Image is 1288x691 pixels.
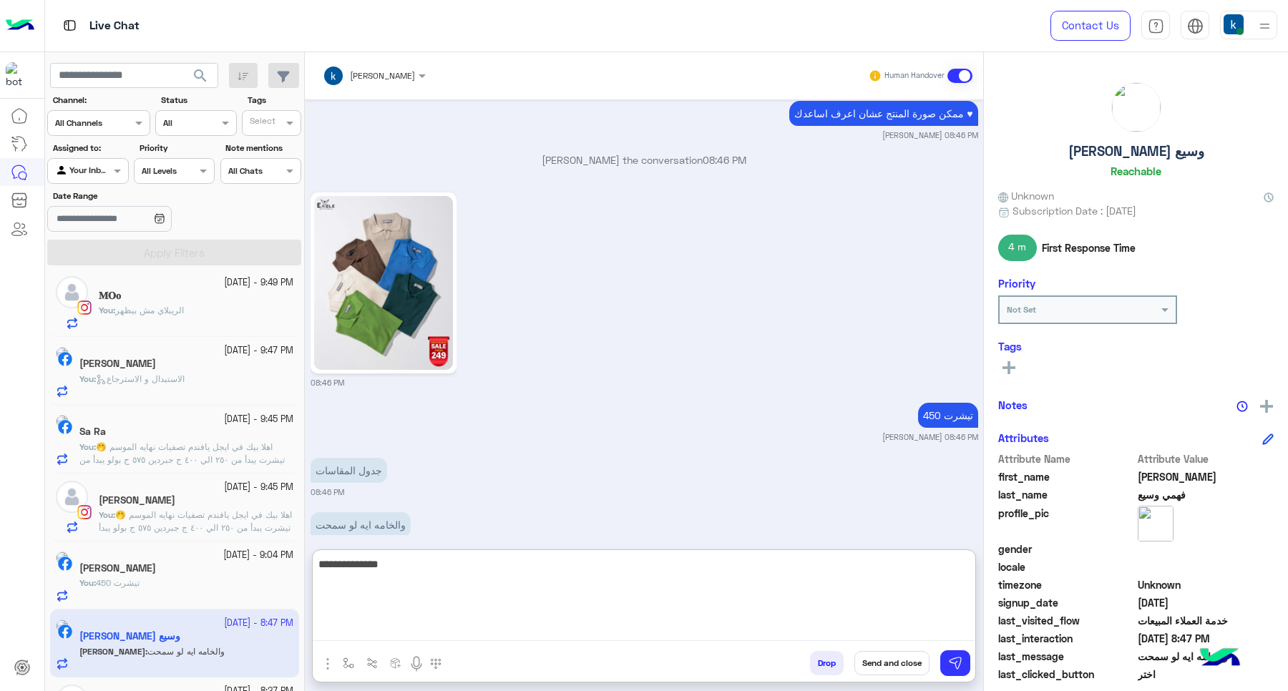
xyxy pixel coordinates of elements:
[703,154,746,166] span: 08:46 PM
[140,142,213,155] label: Priority
[99,509,292,584] span: اهلا بيك في ايجل يافندم تصفيات نهايه الموسم 🤭 تيشرت يبدأ من ٢٥٠ الي ٤٠٠ ج جبردين ٥٧٥ ج بولو يبدأ ...
[58,420,72,434] img: Facebook
[99,509,113,520] span: You
[223,549,293,562] small: [DATE] - 9:04 PM
[430,658,441,670] img: make a call
[161,94,235,107] label: Status
[183,63,218,94] button: search
[311,458,387,483] p: 9/10/2025, 8:46 PM
[248,94,300,107] label: Tags
[948,656,962,670] img: send message
[53,142,127,155] label: Assigned to:
[1256,17,1274,35] img: profile
[361,651,384,675] button: Trigger scenario
[96,577,140,588] span: 450 تيشرت
[58,352,72,366] img: Facebook
[998,595,1135,610] span: signup_date
[6,11,34,41] img: Logo
[311,486,344,498] small: 08:46 PM
[337,651,361,675] button: select flow
[998,340,1274,353] h6: Tags
[192,67,209,84] span: search
[79,358,156,370] h5: Mohamed Khamees
[311,152,978,167] p: [PERSON_NAME] the conversation
[998,613,1135,628] span: last_visited_flow
[224,276,293,290] small: [DATE] - 9:49 PM
[1138,631,1274,646] span: 2025-10-09T17:47:22.078Z
[1013,203,1136,218] span: Subscription Date : [DATE]
[56,481,88,513] img: defaultAdmin.png
[1068,143,1204,160] h5: [PERSON_NAME] وسيع
[77,505,92,519] img: Instagram
[311,512,411,537] p: 9/10/2025, 8:47 PM
[998,188,1054,203] span: Unknown
[998,577,1135,592] span: timezone
[311,377,344,388] small: 08:46 PM
[1138,595,1274,610] span: 2025-01-14T21:32:39.913Z
[1141,11,1170,41] a: tab
[99,494,175,506] h5: Mohamed Abdalaziz
[79,426,106,438] h5: Sa Ra
[810,651,844,675] button: Drop
[79,441,96,452] b: :
[79,577,94,588] span: You
[882,431,978,443] small: [PERSON_NAME] 08:46 PM
[1187,18,1204,34] img: tab
[918,403,978,428] p: 9/10/2025, 8:46 PM
[225,142,299,155] label: Note mentions
[854,651,930,675] button: Send and close
[79,441,94,452] span: You
[366,657,378,669] img: Trigger scenario
[998,506,1135,539] span: profile_pic
[350,70,415,81] span: [PERSON_NAME]
[882,129,978,141] small: [PERSON_NAME] 08:46 PM
[998,667,1135,682] span: last_clicked_button
[56,347,69,360] img: picture
[1138,559,1274,574] span: null
[998,649,1135,664] span: last_message
[998,431,1049,444] h6: Attributes
[1236,401,1248,412] img: notes
[79,373,94,384] span: You
[224,481,293,494] small: [DATE] - 9:45 PM
[1138,506,1174,541] img: picture
[1138,577,1274,592] span: Unknown
[89,16,140,36] p: Live Chat
[1138,613,1274,628] span: خدمة العملاء المبيعات
[99,509,115,520] b: :
[79,577,96,588] b: :
[224,344,293,358] small: [DATE] - 9:47 PM
[998,277,1035,290] h6: Priority
[248,114,275,131] div: Select
[1260,400,1273,413] img: add
[384,651,408,675] button: create order
[6,62,31,88] img: 713415422032625
[1138,487,1274,502] span: فهمي وسيع
[96,373,185,384] span: الاستبدال و الاسترجاع
[224,413,293,426] small: [DATE] - 9:45 PM
[53,190,213,202] label: Date Range
[998,398,1028,411] h6: Notes
[998,451,1135,466] span: Attribute Name
[998,559,1135,574] span: locale
[61,16,79,34] img: tab
[99,305,115,315] b: :
[99,305,113,315] span: You
[79,373,96,384] b: :
[1007,304,1036,315] b: Not Set
[56,276,88,308] img: defaultAdmin.png
[998,487,1135,502] span: last_name
[1138,667,1274,682] span: اختر
[47,240,301,265] button: Apply Filters
[56,552,69,564] img: picture
[53,94,149,107] label: Channel:
[998,631,1135,646] span: last_interaction
[1042,240,1136,255] span: First Response Time
[1050,11,1131,41] a: Contact Us
[998,235,1037,260] span: 4 m
[1224,14,1244,34] img: userImage
[390,657,401,669] img: create order
[1148,18,1164,34] img: tab
[115,305,184,315] span: الريبلاي مش بيظهر
[1138,469,1274,484] span: محمد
